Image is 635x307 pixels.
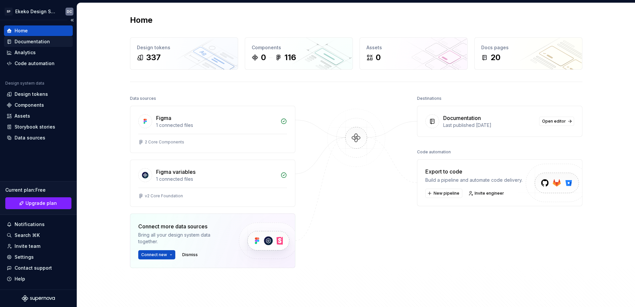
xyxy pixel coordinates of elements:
div: 0 [261,52,266,63]
div: Help [15,276,25,282]
div: Assets [15,113,30,119]
a: Components0116 [245,37,353,70]
div: Code automation [15,60,55,67]
div: Last published [DATE] [443,122,535,129]
a: Design tokens337 [130,37,238,70]
span: Upgrade plan [25,200,57,207]
div: 0 [376,52,381,63]
a: Upgrade plan [5,197,71,209]
a: Settings [4,252,73,262]
button: Contact support [4,263,73,273]
div: Connect more data sources [138,222,228,230]
a: Invite engineer [466,189,507,198]
div: Export to code [425,168,523,175]
span: Open editor [542,119,566,124]
button: New pipeline [425,189,462,198]
div: DC [67,9,72,14]
h2: Home [130,15,152,25]
div: Data sources [130,94,156,103]
div: Storybook stories [15,124,55,130]
a: Invite team [4,241,73,251]
div: Notifications [15,221,45,228]
button: Search ⌘K [4,230,73,241]
div: 2 Core Components [145,139,184,145]
div: Current plan : Free [5,187,71,193]
a: Figma variables1 connected filesv2 Core Foundation [130,160,295,207]
a: Components [4,100,73,110]
div: Documentation [15,38,50,45]
div: Search ⌘K [15,232,40,239]
a: Storybook stories [4,122,73,132]
div: Documentation [443,114,481,122]
a: Home [4,25,73,36]
button: SPEkeko Design SystemDC [1,4,75,19]
div: Code automation [417,147,451,157]
div: Design tokens [137,44,231,51]
a: Open editor [539,117,574,126]
div: Invite team [15,243,40,249]
button: Help [4,274,73,284]
button: Connect new [138,250,175,259]
div: Components [252,44,346,51]
div: 1 connected files [156,176,276,182]
div: 337 [146,52,161,63]
div: Docs pages [481,44,575,51]
a: Design tokens [4,89,73,99]
div: v2 Core Foundation [145,193,183,199]
a: Data sources [4,133,73,143]
div: 20 [490,52,500,63]
a: Analytics [4,47,73,58]
div: Contact support [15,265,52,271]
span: Connect new [141,252,167,257]
div: Analytics [15,49,36,56]
span: Dismiss [182,252,198,257]
span: New pipeline [434,191,459,196]
div: Ekeko Design System [15,8,58,15]
div: Components [15,102,44,108]
a: Documentation [4,36,73,47]
div: Bring all your design system data together. [138,232,228,245]
a: Assets0 [360,37,468,70]
a: Assets [4,111,73,121]
a: Docs pages20 [474,37,582,70]
div: 116 [284,52,296,63]
div: 1 connected files [156,122,276,129]
button: Dismiss [179,250,201,259]
button: Collapse sidebar [67,16,77,25]
div: Build a pipeline and automate code delivery. [425,177,523,183]
div: Home [15,27,28,34]
a: Figma1 connected files2 Core Components [130,106,295,153]
div: Assets [366,44,461,51]
svg: Supernova Logo [22,295,55,302]
div: Destinations [417,94,442,103]
div: Data sources [15,134,45,141]
div: Design tokens [15,91,48,97]
div: Design system data [5,81,44,86]
a: Code automation [4,58,73,69]
div: Figma [156,114,171,122]
button: Notifications [4,219,73,230]
span: Invite engineer [475,191,504,196]
div: Settings [15,254,34,260]
div: SP [5,8,13,16]
div: Figma variables [156,168,195,176]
